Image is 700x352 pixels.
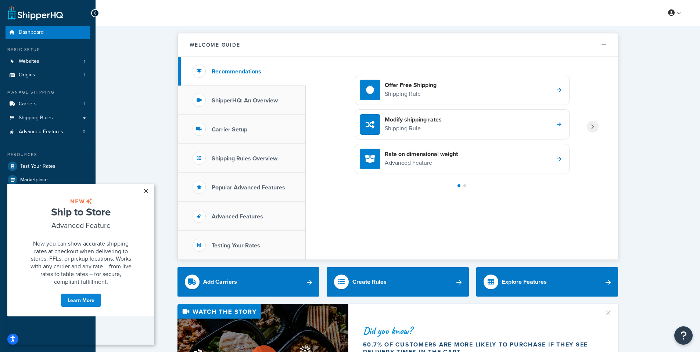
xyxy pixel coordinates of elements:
span: Ship to Store [44,20,103,35]
a: Websites1 [6,55,90,68]
a: Shipping Rules [6,111,90,125]
a: Analytics [6,187,90,200]
a: Advanced Features0 [6,125,90,139]
span: Carriers [19,101,37,107]
div: Did you know? [363,326,595,336]
div: Basic Setup [6,47,90,53]
span: 1 [84,58,85,65]
h3: Advanced Features [212,213,263,220]
li: Advanced Features [6,125,90,139]
h4: Offer Free Shipping [385,81,437,89]
span: Websites [19,58,39,65]
span: Origins [19,72,35,78]
button: Welcome Guide [178,33,618,57]
span: 0 [83,129,85,135]
span: 1 [84,101,85,107]
h3: Popular Advanced Features [212,184,285,191]
p: Shipping Rule [385,124,442,133]
span: Dashboard [19,29,44,36]
a: Test Your Rates [6,160,90,173]
li: Origins [6,68,90,82]
a: Carriers1 [6,97,90,111]
li: Carriers [6,97,90,111]
h3: Shipping Rules Overview [212,155,277,162]
span: Test Your Rates [20,163,55,170]
p: Advanced Feature [385,158,458,168]
div: Resources [6,152,90,158]
div: Create Rules [352,277,387,287]
h3: Carrier Setup [212,126,247,133]
h2: Welcome Guide [190,42,240,48]
span: Marketplace [20,177,48,183]
h3: Recommendations [212,68,261,75]
a: Help Docs [6,200,90,214]
div: Explore Features [502,277,547,287]
h4: Modify shipping rates [385,116,442,124]
a: Create Rules [327,267,469,297]
a: Marketplace [6,173,90,186]
h3: ShipperHQ: An Overview [212,97,278,104]
span: Advanced Feature [44,36,103,46]
p: Shipping Rule [385,89,437,99]
a: Add Carriers [177,267,320,297]
a: Dashboard [6,26,90,39]
span: Advanced Features [19,129,63,135]
span: Now you can show accurate shipping rates at checkout when delivering to stores, FFLs, or pickup l... [23,55,124,101]
h3: Testing Your Rates [212,242,260,249]
a: Origins1 [6,68,90,82]
li: Websites [6,55,90,68]
a: Explore Features [476,267,618,297]
span: Shipping Rules [19,115,53,121]
h4: Rate on dimensional weight [385,150,458,158]
div: Add Carriers [203,277,237,287]
a: Learn More [53,109,94,123]
button: Open Resource Center [674,326,693,345]
span: 1 [84,72,85,78]
div: Manage Shipping [6,89,90,95]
